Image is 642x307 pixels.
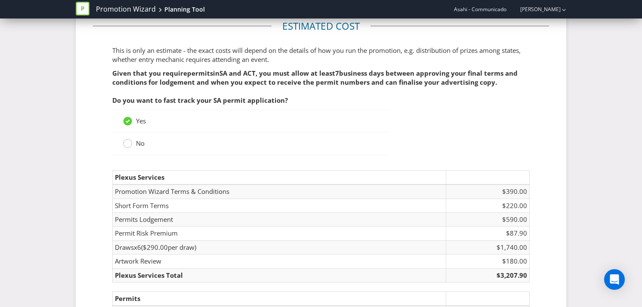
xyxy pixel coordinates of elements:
[213,69,219,77] span: in
[143,243,168,252] span: $290.00
[113,292,446,306] td: Permits
[113,212,446,226] td: Permits Lodgement
[219,69,256,77] span: SA and ACT
[168,243,196,252] span: per draw)
[446,199,530,212] td: $220.00
[134,243,137,252] span: x
[446,227,530,240] td: $87.90
[112,69,187,77] span: Given that you require
[96,4,156,14] a: Promotion Wizard
[446,255,530,268] td: $180.00
[454,6,506,13] span: Asahi - Communicado
[113,255,446,268] td: Artwork Review
[512,6,561,13] a: [PERSON_NAME]
[112,69,518,86] span: business days between approving your final terms and conditions for lodgement and when you expect...
[113,227,446,240] td: Permit Risk Premium
[604,269,625,290] div: Open Intercom Messenger
[113,184,446,199] td: Promotion Wizard Terms & Conditions
[141,243,143,252] span: (
[136,139,145,147] span: No
[136,117,146,125] span: Yes
[113,170,446,184] td: Plexus Services
[446,184,530,199] td: $390.00
[256,69,335,77] span: , you must allow at least
[335,69,339,77] span: 7
[115,243,131,252] span: Draw
[113,268,446,282] td: Plexus Services Total
[164,5,205,14] div: Planning Tool
[446,212,530,226] td: $590.00
[137,243,141,252] span: 6
[112,46,530,64] p: This is only an estimate - the exact costs will depend on the details of how you run the promotio...
[112,96,288,104] span: Do you want to fast track your SA permit application?
[446,240,530,254] td: $1,740.00
[131,243,134,252] span: s
[113,199,446,212] td: Short Form Terms
[187,69,213,77] span: permits
[446,268,530,282] td: $3,207.90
